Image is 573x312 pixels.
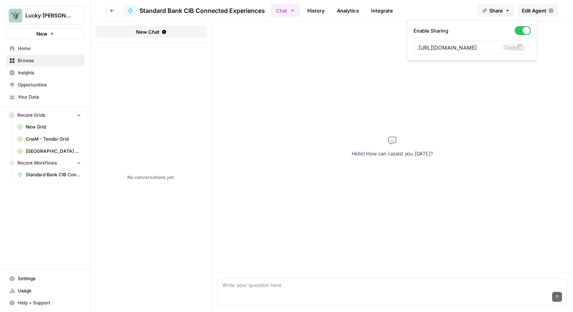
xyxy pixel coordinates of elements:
span: Edit Agent [522,7,546,14]
span: CnaM - Tender Grid [26,136,81,143]
p: Hello! How can I assist you [DATE]? [352,150,433,158]
a: Standard Bank CIB Connected Experiences [124,5,265,17]
span: Share [489,7,503,14]
span: Home [18,45,81,52]
div: Share [407,20,537,61]
a: Analytics [332,5,363,17]
button: Chat [271,4,300,17]
button: Recent Workflows [6,157,85,169]
img: Lucky Beard Logo [9,9,22,22]
span: New Chat [136,28,160,36]
a: CnaM - Tender Grid [14,133,85,145]
div: No conversations yet. [127,174,175,181]
a: Settings [6,273,85,285]
span: New Grid [26,124,81,130]
button: Copy [501,44,526,51]
span: Usage [18,287,81,294]
button: Workspace: Lucky Beard [6,6,85,25]
span: Standard Bank CIB Connected Experiences [26,171,81,178]
span: Standard Bank CIB Connected Experiences [139,6,265,15]
span: Recent Workflows [17,160,57,166]
a: Usage [6,285,85,297]
button: Recent Grids [6,110,85,121]
span: Insights [18,69,81,76]
span: Opportunities [18,82,81,88]
span: Your Data [18,94,81,100]
a: Browse [6,55,85,67]
a: New Grid [14,121,85,133]
a: Your Data [6,91,85,103]
a: History [303,5,329,17]
label: Enable Sharing [413,26,531,35]
span: Recent Grids [17,112,45,119]
span: [GEOGRAPHIC_DATA] Tender - Stories [26,148,81,155]
a: Opportunities [6,79,85,91]
button: Share [478,5,514,17]
span: Lucky [PERSON_NAME] [25,12,71,19]
a: Integrate [366,5,398,17]
a: Edit Agent [517,5,558,17]
a: Insights [6,67,85,79]
button: Help + Support [6,297,85,309]
button: New Chat [95,26,207,38]
span: Help + Support [18,299,81,306]
span: New [36,30,47,38]
a: [GEOGRAPHIC_DATA] Tender - Stories [14,145,85,157]
a: Home [6,42,85,55]
a: Standard Bank CIB Connected Experiences [14,169,85,181]
button: New [6,28,85,39]
span: Browse [18,57,81,64]
span: Settings [18,275,81,282]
